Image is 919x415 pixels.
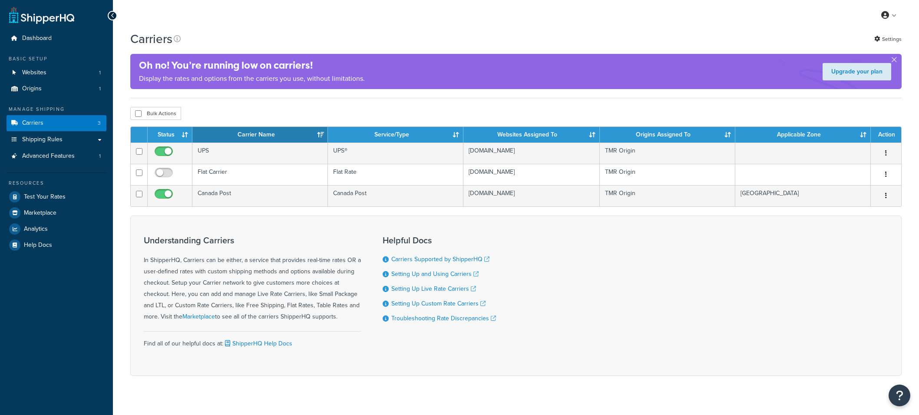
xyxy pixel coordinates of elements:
[22,136,63,143] span: Shipping Rules
[735,185,871,206] td: [GEOGRAPHIC_DATA]
[99,153,101,160] span: 1
[735,127,871,143] th: Applicable Zone: activate to sort column ascending
[463,143,600,164] td: [DOMAIN_NAME]
[9,7,74,24] a: ShipperHQ Home
[328,164,463,185] td: Flat Rate
[99,69,101,76] span: 1
[139,58,365,73] h4: Oh no! You’re running low on carriers!
[7,148,106,164] li: Advanced Features
[328,127,463,143] th: Service/Type: activate to sort column ascending
[22,85,42,93] span: Origins
[7,189,106,205] a: Test Your Rates
[7,81,106,97] a: Origins 1
[98,120,101,127] span: 3
[144,236,361,245] h3: Understanding Carriers
[7,179,106,187] div: Resources
[871,127,901,143] th: Action
[600,143,735,164] td: TMR Origin
[7,30,106,46] a: Dashboard
[182,312,215,321] a: Marketplace
[223,339,292,348] a: ShipperHQ Help Docs
[391,284,476,293] a: Setting Up Live Rate Carriers
[22,153,75,160] span: Advanced Features
[7,115,106,131] li: Carriers
[130,30,172,47] h1: Carriers
[463,164,600,185] td: [DOMAIN_NAME]
[7,132,106,148] a: Shipping Rules
[391,255,489,264] a: Carriers Supported by ShipperHQ
[192,143,328,164] td: UPS
[7,221,106,237] a: Analytics
[391,314,496,323] a: Troubleshooting Rate Discrepancies
[7,106,106,113] div: Manage Shipping
[144,236,361,322] div: In ShipperHQ, Carriers can be either, a service that provides real-time rates OR a user-defined r...
[24,193,66,201] span: Test Your Rates
[22,69,46,76] span: Websites
[874,33,902,45] a: Settings
[192,127,328,143] th: Carrier Name: activate to sort column ascending
[383,236,496,245] h3: Helpful Docs
[328,185,463,206] td: Canada Post
[600,127,735,143] th: Origins Assigned To: activate to sort column ascending
[192,164,328,185] td: Flat Carrier
[192,185,328,206] td: Canada Post
[889,385,910,406] button: Open Resource Center
[7,237,106,253] a: Help Docs
[22,120,43,127] span: Carriers
[328,143,463,164] td: UPS®
[144,331,361,349] div: Find all of our helpful docs at:
[7,65,106,81] li: Websites
[130,107,181,120] button: Bulk Actions
[7,81,106,97] li: Origins
[7,205,106,221] a: Marketplace
[7,148,106,164] a: Advanced Features 1
[7,55,106,63] div: Basic Setup
[823,63,891,80] a: Upgrade your plan
[24,209,56,217] span: Marketplace
[24,242,52,249] span: Help Docs
[7,115,106,131] a: Carriers 3
[7,65,106,81] a: Websites 1
[463,185,600,206] td: [DOMAIN_NAME]
[600,185,735,206] td: TMR Origin
[139,73,365,85] p: Display the rates and options from the carriers you use, without limitations.
[463,127,600,143] th: Websites Assigned To: activate to sort column ascending
[148,127,192,143] th: Status: activate to sort column ascending
[391,299,486,308] a: Setting Up Custom Rate Carriers
[24,226,48,233] span: Analytics
[99,85,101,93] span: 1
[22,35,52,42] span: Dashboard
[391,269,479,279] a: Setting Up and Using Carriers
[600,164,735,185] td: TMR Origin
